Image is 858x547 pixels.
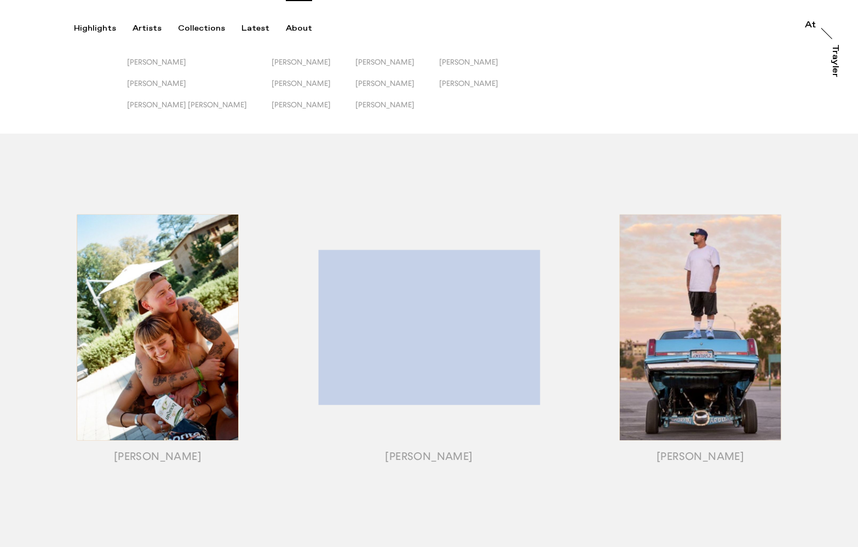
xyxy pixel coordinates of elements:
[272,79,355,100] button: [PERSON_NAME]
[241,24,269,33] div: Latest
[355,79,439,100] button: [PERSON_NAME]
[828,44,839,89] a: Trayler
[127,57,272,79] button: [PERSON_NAME]
[355,100,414,109] span: [PERSON_NAME]
[355,100,439,122] button: [PERSON_NAME]
[74,24,133,33] button: Highlights
[127,79,272,100] button: [PERSON_NAME]
[355,57,414,66] span: [PERSON_NAME]
[127,100,272,122] button: [PERSON_NAME] [PERSON_NAME]
[272,57,355,79] button: [PERSON_NAME]
[178,24,241,33] button: Collections
[127,57,186,66] span: [PERSON_NAME]
[272,57,331,66] span: [PERSON_NAME]
[355,79,414,88] span: [PERSON_NAME]
[355,57,439,79] button: [PERSON_NAME]
[272,100,355,122] button: [PERSON_NAME]
[127,79,186,88] span: [PERSON_NAME]
[127,100,247,109] span: [PERSON_NAME] [PERSON_NAME]
[178,24,225,33] div: Collections
[286,24,312,33] div: About
[272,100,331,109] span: [PERSON_NAME]
[133,24,178,33] button: Artists
[241,24,286,33] button: Latest
[439,79,498,88] span: [PERSON_NAME]
[272,79,331,88] span: [PERSON_NAME]
[439,79,523,100] button: [PERSON_NAME]
[439,57,498,66] span: [PERSON_NAME]
[805,21,816,32] a: At
[831,44,839,77] div: Trayler
[74,24,116,33] div: Highlights
[133,24,162,33] div: Artists
[439,57,523,79] button: [PERSON_NAME]
[286,24,329,33] button: About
